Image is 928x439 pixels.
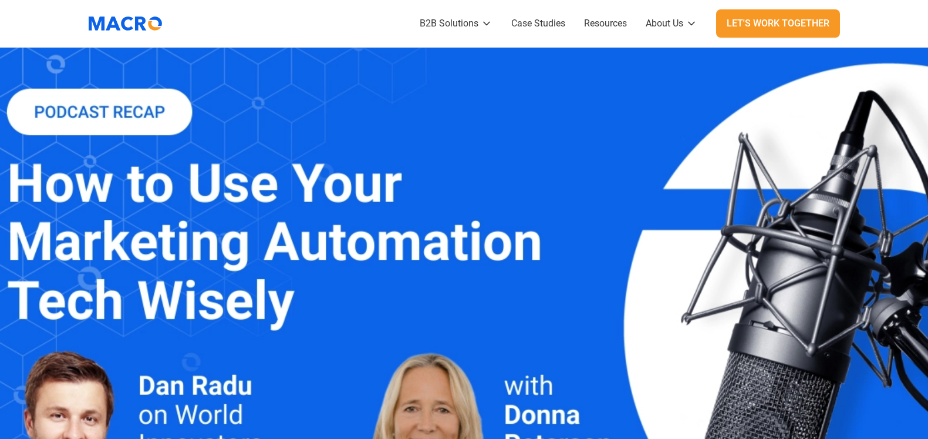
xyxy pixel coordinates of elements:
[646,16,683,31] div: About Us
[89,9,171,38] a: home
[716,9,840,38] a: Let's Work Together
[420,16,478,31] div: B2B Solutions
[83,9,168,38] img: Macromator Logo
[727,16,829,31] div: Let's Work Together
